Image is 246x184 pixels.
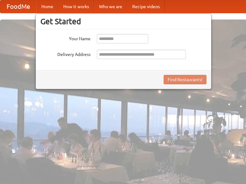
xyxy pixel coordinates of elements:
[40,34,91,42] label: Your Name
[58,0,94,13] a: How it works
[36,0,58,13] a: Home
[40,17,207,26] h3: Get Started
[164,75,207,84] button: Find Restaurants!
[0,0,36,13] a: FoodMe
[94,0,127,13] a: Who we are
[40,50,91,58] label: Delivery Address
[127,0,165,13] a: Recipe videos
